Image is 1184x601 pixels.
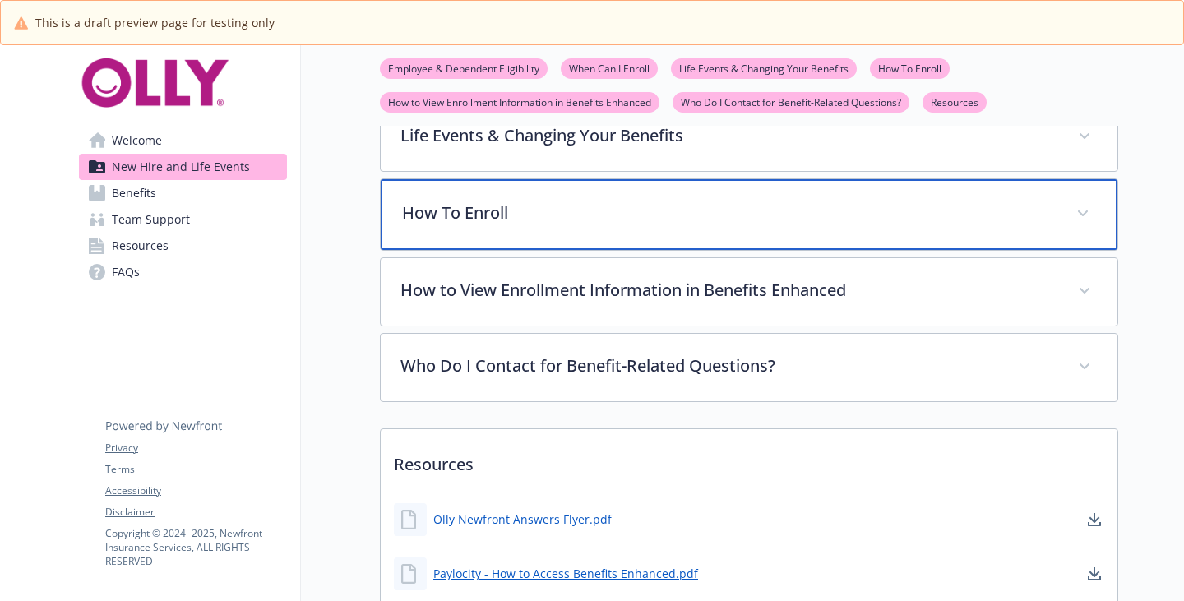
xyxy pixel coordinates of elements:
[381,179,1117,250] div: How To Enroll
[380,60,548,76] a: Employee & Dependent Eligibility
[79,127,287,154] a: Welcome
[1085,510,1104,529] a: download document
[105,483,286,498] a: Accessibility
[433,565,698,582] a: Paylocity - How to Access Benefits Enhanced.pdf
[112,154,250,180] span: New Hire and Life Events
[105,526,286,568] p: Copyright © 2024 - 2025 , Newfront Insurance Services, ALL RIGHTS RESERVED
[673,94,909,109] a: Who Do I Contact for Benefit-Related Questions?
[112,180,156,206] span: Benefits
[35,14,275,31] span: This is a draft preview page for testing only
[400,354,1058,378] p: Who Do I Contact for Benefit-Related Questions?
[923,94,987,109] a: Resources
[79,259,287,285] a: FAQs
[381,429,1117,490] p: Resources
[1085,564,1104,584] a: download document
[105,441,286,455] a: Privacy
[561,60,658,76] a: When Can I Enroll
[400,278,1058,303] p: How to View Enrollment Information in Benefits Enhanced
[79,154,287,180] a: New Hire and Life Events
[112,127,162,154] span: Welcome
[112,233,169,259] span: Resources
[105,505,286,520] a: Disclaimer
[79,180,287,206] a: Benefits
[381,258,1117,326] div: How to View Enrollment Information in Benefits Enhanced
[433,511,612,528] a: Olly Newfront Answers Flyer.pdf
[870,60,950,76] a: How To Enroll
[402,201,1057,225] p: How To Enroll
[400,123,1058,148] p: Life Events & Changing Your Benefits
[381,104,1117,171] div: Life Events & Changing Your Benefits
[380,94,659,109] a: How to View Enrollment Information in Benefits Enhanced
[112,259,140,285] span: FAQs
[381,334,1117,401] div: Who Do I Contact for Benefit-Related Questions?
[105,462,286,477] a: Terms
[112,206,190,233] span: Team Support
[671,60,857,76] a: Life Events & Changing Your Benefits
[79,233,287,259] a: Resources
[79,206,287,233] a: Team Support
